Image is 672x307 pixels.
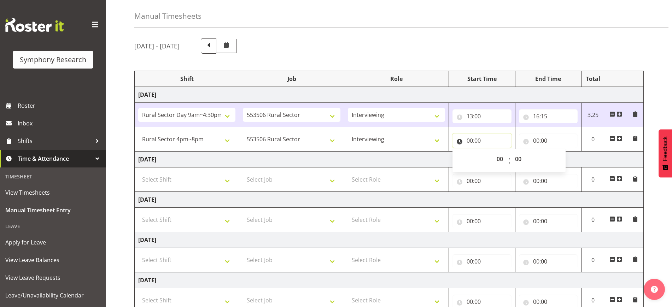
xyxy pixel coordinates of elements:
[18,118,103,129] span: Inbox
[5,187,101,198] span: View Timesheets
[2,287,104,304] a: Leave/Unavailability Calendar
[2,251,104,269] a: View Leave Balances
[519,134,578,148] input: Click to select...
[134,12,201,20] h4: Manual Timesheets
[135,192,644,208] td: [DATE]
[348,75,445,83] div: Role
[581,103,605,127] td: 3.25
[452,174,511,188] input: Click to select...
[20,54,86,65] div: Symphony Research
[452,134,511,148] input: Click to select...
[5,205,101,216] span: Manual Timesheet Entry
[581,208,605,232] td: 0
[5,272,101,283] span: View Leave Requests
[519,174,578,188] input: Click to select...
[5,18,64,32] img: Rosterit website logo
[452,75,511,83] div: Start Time
[5,255,101,265] span: View Leave Balances
[135,152,644,167] td: [DATE]
[519,254,578,268] input: Click to select...
[5,290,101,301] span: Leave/Unavailability Calendar
[452,254,511,268] input: Click to select...
[452,214,511,228] input: Click to select...
[585,75,601,83] div: Total
[519,214,578,228] input: Click to select...
[519,109,578,123] input: Click to select...
[2,269,104,287] a: View Leave Requests
[134,42,180,50] h5: [DATE] - [DATE]
[135,272,644,288] td: [DATE]
[519,75,578,83] div: End Time
[135,87,644,103] td: [DATE]
[18,153,92,164] span: Time & Attendance
[651,286,658,293] img: help-xxl-2.png
[2,201,104,219] a: Manual Timesheet Entry
[659,129,672,177] button: Feedback - Show survey
[581,127,605,152] td: 0
[2,184,104,201] a: View Timesheets
[5,237,101,248] span: Apply for Leave
[18,100,103,111] span: Roster
[581,248,605,272] td: 0
[581,167,605,192] td: 0
[243,75,340,83] div: Job
[2,234,104,251] a: Apply for Leave
[138,75,235,83] div: Shift
[18,136,92,146] span: Shifts
[135,232,644,248] td: [DATE]
[452,109,511,123] input: Click to select...
[662,136,668,161] span: Feedback
[508,152,510,170] span: :
[2,219,104,234] div: Leave
[2,169,104,184] div: Timesheet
